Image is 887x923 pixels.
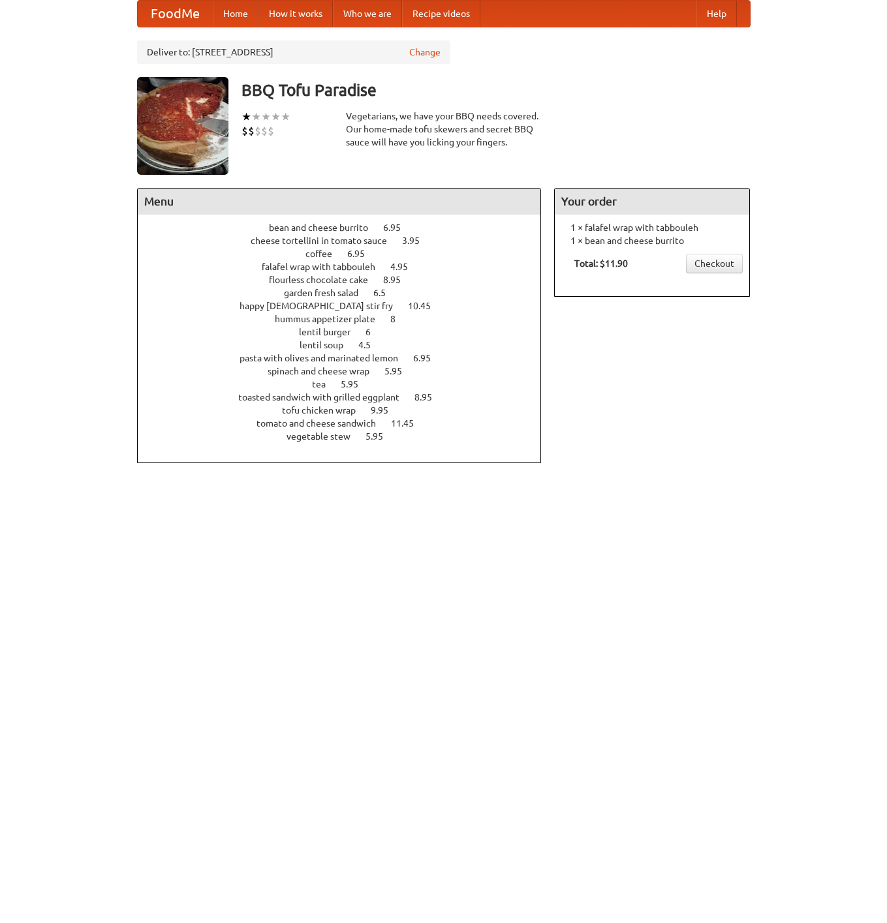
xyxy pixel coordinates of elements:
[409,46,441,59] a: Change
[696,1,737,27] a: Help
[268,366,426,376] a: spinach and cheese wrap 5.95
[137,40,450,64] div: Deliver to: [STREET_ADDRESS]
[213,1,258,27] a: Home
[561,221,743,234] li: 1 × falafel wrap with tabbouleh
[262,262,388,272] span: falafel wrap with tabbouleh
[269,275,381,285] span: flourless chocolate cake
[333,1,402,27] a: Who we are
[300,340,356,350] span: lentil soup
[240,353,411,363] span: pasta with olives and marinated lemon
[240,353,455,363] a: pasta with olives and marinated lemon 6.95
[366,431,396,442] span: 5.95
[686,254,743,273] a: Checkout
[287,431,364,442] span: vegetable stew
[269,275,425,285] a: flourless chocolate cake 8.95
[269,222,425,233] a: bean and cheese burrito 6.95
[138,1,213,27] a: FoodMe
[390,262,421,272] span: 4.95
[574,258,628,269] b: Total: $11.90
[255,124,261,138] li: $
[257,418,438,429] a: tomato and cheese sandwich 11.45
[305,249,345,259] span: coffee
[281,110,290,124] li: ★
[261,124,268,138] li: $
[257,418,389,429] span: tomato and cheese sandwich
[269,222,381,233] span: bean and cheese burrito
[251,235,444,246] a: cheese tortellini in tomato sauce 3.95
[258,1,333,27] a: How it works
[366,327,384,337] span: 6
[561,234,743,247] li: 1 × bean and cheese burrito
[262,262,432,272] a: falafel wrap with tabbouleh 4.95
[275,314,388,324] span: hummus appetizer plate
[238,392,456,402] a: toasted sandwich with grilled eggplant 8.95
[414,392,445,402] span: 8.95
[238,392,412,402] span: toasted sandwich with grilled eggplant
[248,124,255,138] li: $
[271,110,281,124] li: ★
[402,1,480,27] a: Recipe videos
[268,124,274,138] li: $
[408,301,444,311] span: 10.45
[402,235,433,246] span: 3.95
[261,110,271,124] li: ★
[240,301,455,311] a: happy [DEMOGRAPHIC_DATA] stir fry 10.45
[241,124,248,138] li: $
[373,288,399,298] span: 6.5
[138,189,541,215] h4: Menu
[241,110,251,124] li: ★
[305,249,389,259] a: coffee 6.95
[555,189,749,215] h4: Your order
[312,379,382,389] a: tea 5.95
[346,110,542,149] div: Vegetarians, we have your BBQ needs covered. Our home-made tofu skewers and secret BBQ sauce will...
[282,405,412,416] a: tofu chicken wrap 9.95
[251,110,261,124] li: ★
[240,301,406,311] span: happy [DEMOGRAPHIC_DATA] stir fry
[383,275,414,285] span: 8.95
[268,366,382,376] span: spinach and cheese wrap
[391,418,427,429] span: 11.45
[413,353,444,363] span: 6.95
[299,327,395,337] a: lentil burger 6
[312,379,339,389] span: tea
[390,314,409,324] span: 8
[358,340,384,350] span: 4.5
[341,379,371,389] span: 5.95
[300,340,395,350] a: lentil soup 4.5
[347,249,378,259] span: 6.95
[287,431,407,442] a: vegetable stew 5.95
[137,77,228,175] img: angular.jpg
[383,222,414,233] span: 6.95
[275,314,420,324] a: hummus appetizer plate 8
[284,288,371,298] span: garden fresh salad
[299,327,364,337] span: lentil burger
[384,366,415,376] span: 5.95
[282,405,369,416] span: tofu chicken wrap
[241,77,751,103] h3: BBQ Tofu Paradise
[284,288,410,298] a: garden fresh salad 6.5
[371,405,401,416] span: 9.95
[251,235,400,246] span: cheese tortellini in tomato sauce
